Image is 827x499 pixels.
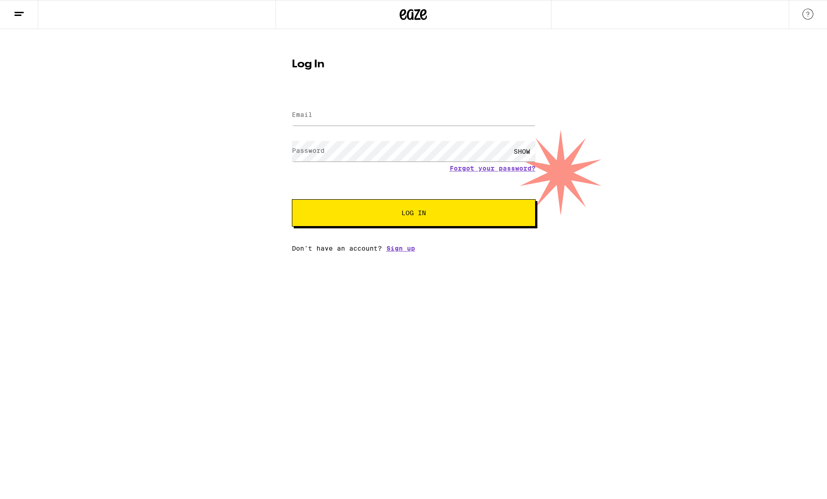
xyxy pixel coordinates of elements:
[292,199,536,227] button: Log In
[450,165,536,172] a: Forgot your password?
[292,147,325,154] label: Password
[401,210,426,216] span: Log In
[508,141,536,161] div: SHOW
[292,245,536,252] div: Don't have an account?
[292,59,536,70] h1: Log In
[292,111,312,118] label: Email
[386,245,415,252] a: Sign up
[292,105,536,126] input: Email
